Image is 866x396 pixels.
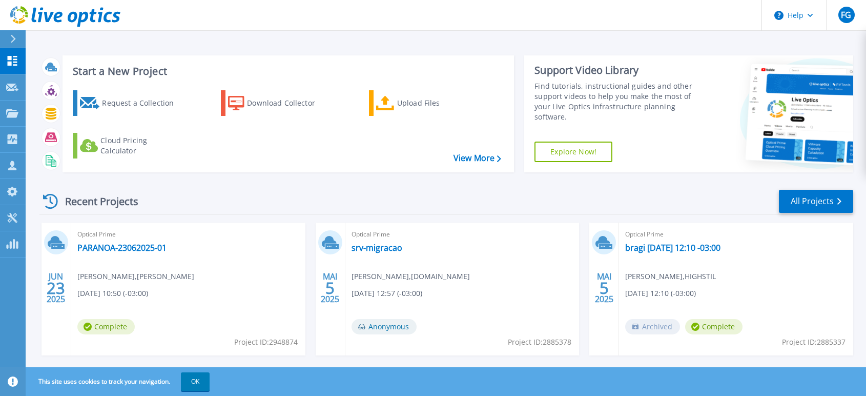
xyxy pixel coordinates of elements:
[100,135,182,156] div: Cloud Pricing Calculator
[39,189,152,214] div: Recent Projects
[320,269,340,307] div: MAI 2025
[534,81,701,122] div: Find tutorials, instructional guides and other support videos to help you make the most of your L...
[625,243,720,253] a: bragi [DATE] 12:10 -03:00
[397,93,479,113] div: Upload Files
[181,372,210,391] button: OK
[77,229,299,240] span: Optical Prime
[102,93,184,113] div: Request a Collection
[534,64,701,77] div: Support Video Library
[73,90,187,116] a: Request a Collection
[534,142,612,162] a: Explore Now!
[28,372,210,391] span: This site uses cookies to track your navigation.
[369,90,483,116] a: Upload Files
[77,271,194,282] span: [PERSON_NAME] , [PERSON_NAME]
[221,90,335,116] a: Download Collector
[625,229,847,240] span: Optical Prime
[779,190,853,213] a: All Projects
[73,66,501,77] h3: Start a New Project
[841,11,851,19] span: FG
[352,243,402,253] a: srv-migracao
[594,269,614,307] div: MAI 2025
[77,243,167,253] a: PARANOA-23062025-01
[234,336,298,348] span: Project ID: 2948874
[352,288,422,299] span: [DATE] 12:57 (-03:00)
[77,319,135,334] span: Complete
[47,284,65,292] span: 23
[625,288,696,299] span: [DATE] 12:10 (-03:00)
[46,269,66,307] div: JUN 2025
[625,319,680,334] span: Archived
[77,288,148,299] span: [DATE] 10:50 (-03:00)
[625,271,716,282] span: [PERSON_NAME] , HIGHSTIL
[685,319,743,334] span: Complete
[600,284,609,292] span: 5
[352,229,573,240] span: Optical Prime
[508,336,571,348] span: Project ID: 2885378
[453,153,501,163] a: View More
[325,284,335,292] span: 5
[352,271,470,282] span: [PERSON_NAME] , [DOMAIN_NAME]
[782,336,846,348] span: Project ID: 2885337
[247,93,329,113] div: Download Collector
[352,319,417,334] span: Anonymous
[73,133,187,159] a: Cloud Pricing Calculator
